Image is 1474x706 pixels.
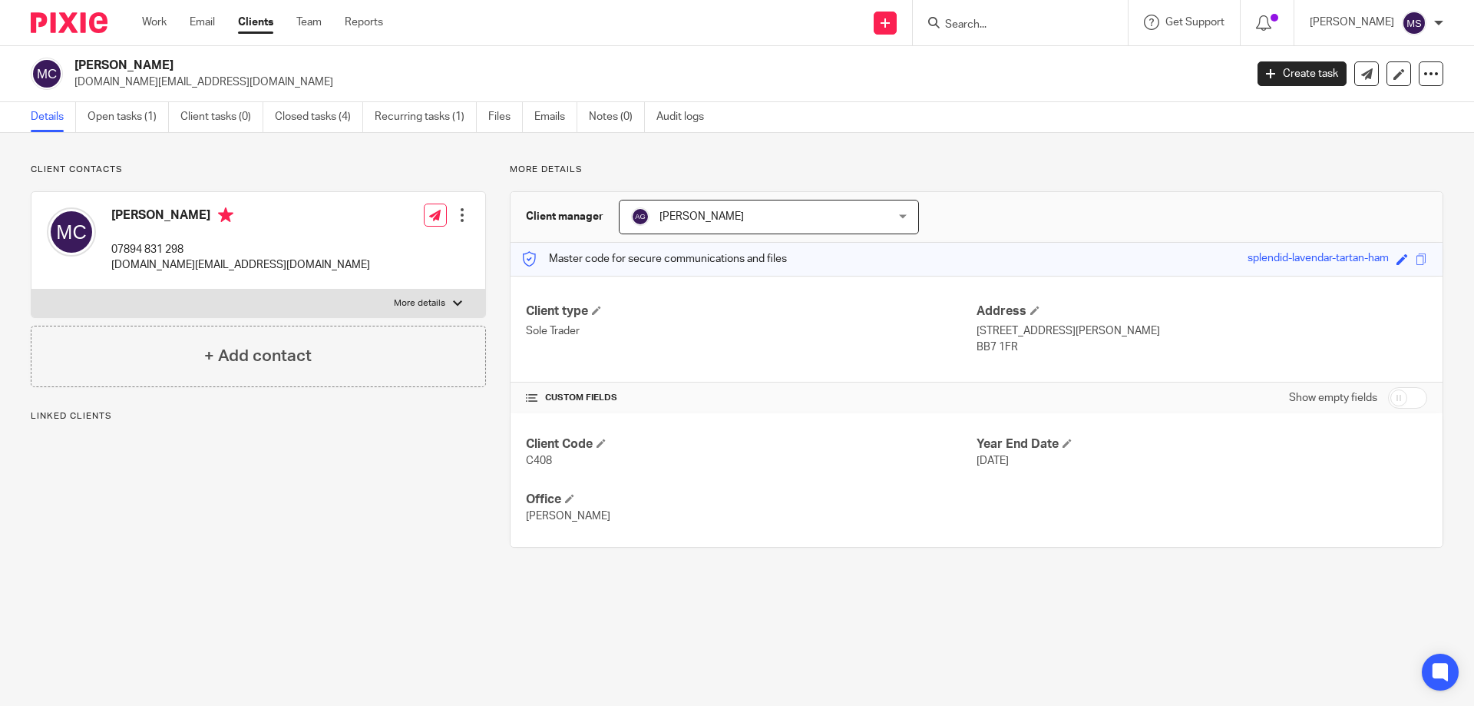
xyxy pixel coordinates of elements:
[375,102,477,132] a: Recurring tasks (1)
[31,12,107,33] img: Pixie
[659,211,744,222] span: [PERSON_NAME]
[977,303,1427,320] h4: Address
[1310,15,1394,30] p: [PERSON_NAME]
[526,303,977,320] h4: Client type
[977,456,1009,466] span: [DATE]
[526,436,977,452] h4: Client Code
[31,58,63,90] img: svg%3E
[977,436,1427,452] h4: Year End Date
[238,15,273,30] a: Clients
[47,207,96,257] img: svg%3E
[589,102,645,132] a: Notes (0)
[526,323,977,339] p: Sole Trader
[31,410,486,423] p: Linked clients
[526,511,610,522] span: [PERSON_NAME]
[111,242,370,257] p: 07894 831 298
[111,207,370,227] h4: [PERSON_NAME]
[1402,11,1426,35] img: svg%3E
[526,392,977,404] h4: CUSTOM FIELDS
[275,102,363,132] a: Closed tasks (4)
[526,209,603,224] h3: Client manager
[204,344,312,368] h4: + Add contact
[1289,390,1377,406] label: Show empty fields
[631,207,649,226] img: svg%3E
[944,18,1082,32] input: Search
[526,456,552,466] span: C408
[977,340,1427,355] p: BB7 1FR
[1165,17,1224,28] span: Get Support
[31,102,76,132] a: Details
[534,102,577,132] a: Emails
[345,15,383,30] a: Reports
[510,164,1443,176] p: More details
[190,15,215,30] a: Email
[180,102,263,132] a: Client tasks (0)
[394,297,445,310] p: More details
[1248,250,1389,268] div: splendid-lavendar-tartan-ham
[74,58,1003,74] h2: [PERSON_NAME]
[522,251,787,267] p: Master code for secure communications and files
[111,257,370,273] p: [DOMAIN_NAME][EMAIL_ADDRESS][DOMAIN_NAME]
[31,164,486,176] p: Client contacts
[74,75,1234,90] p: [DOMAIN_NAME][EMAIL_ADDRESS][DOMAIN_NAME]
[1258,61,1347,86] a: Create task
[526,492,977,508] h4: Office
[488,102,523,132] a: Files
[142,15,167,30] a: Work
[296,15,322,30] a: Team
[88,102,169,132] a: Open tasks (1)
[977,323,1427,339] p: [STREET_ADDRESS][PERSON_NAME]
[218,207,233,223] i: Primary
[656,102,716,132] a: Audit logs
